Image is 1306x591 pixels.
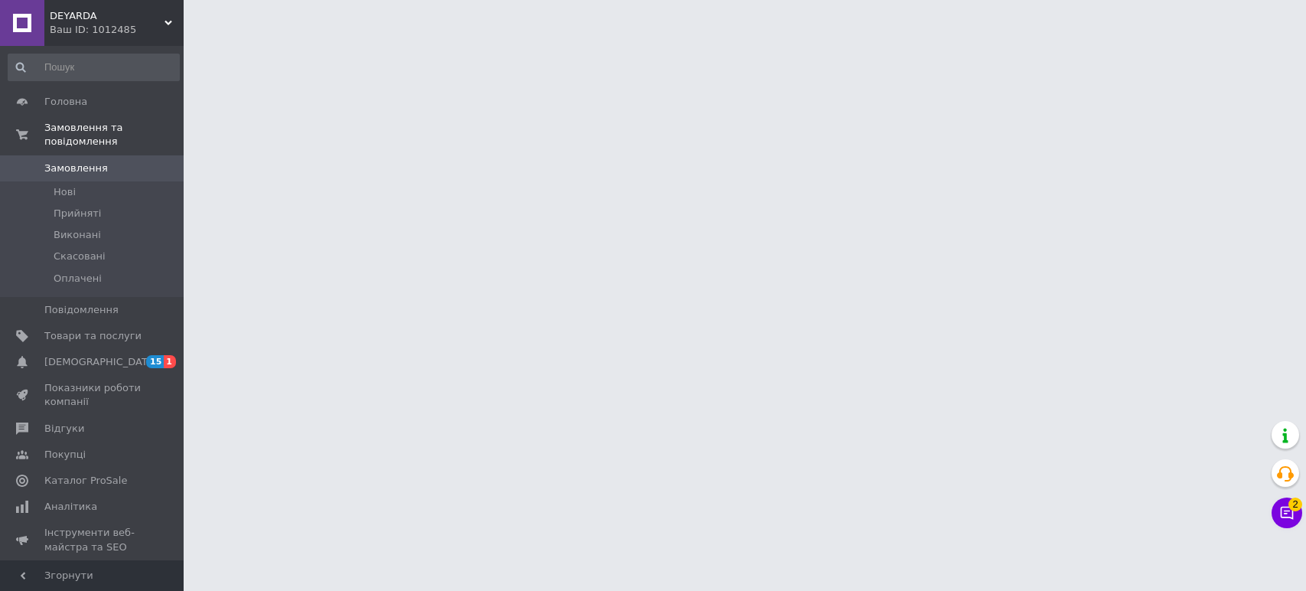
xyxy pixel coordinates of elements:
[50,9,164,23] span: DEYARDA
[44,474,127,488] span: Каталог ProSale
[44,381,142,409] span: Показники роботи компанії
[54,185,76,199] span: Нові
[44,500,97,514] span: Аналітика
[44,162,108,175] span: Замовлення
[54,250,106,263] span: Скасовані
[1288,498,1302,511] span: 2
[44,526,142,553] span: Інструменти веб-майстра та SEO
[44,303,119,317] span: Повідомлення
[54,272,102,286] span: Оплачені
[44,422,84,436] span: Відгуки
[44,355,158,369] span: [DEMOGRAPHIC_DATA]
[44,95,87,109] span: Головна
[1272,498,1302,528] button: Чат з покупцем2
[44,121,184,149] span: Замовлення та повідомлення
[54,207,101,220] span: Прийняті
[8,54,180,81] input: Пошук
[164,355,176,368] span: 1
[50,23,184,37] div: Ваш ID: 1012485
[44,329,142,343] span: Товари та послуги
[146,355,164,368] span: 15
[54,228,101,242] span: Виконані
[44,448,86,462] span: Покупці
